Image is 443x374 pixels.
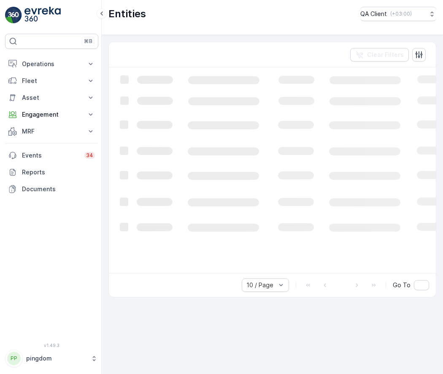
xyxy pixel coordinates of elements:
p: Operations [22,60,81,68]
button: Fleet [5,72,98,89]
a: Reports [5,164,98,181]
img: logo [5,7,22,24]
p: Engagement [22,110,81,119]
p: Events [22,151,79,160]
a: Documents [5,181,98,198]
button: MRF [5,123,98,140]
p: ⌘B [84,38,92,45]
button: PPpingdom [5,350,98,367]
p: Clear Filters [367,51,404,59]
p: QA Client [360,10,387,18]
button: QA Client(+03:00) [360,7,436,21]
button: Asset [5,89,98,106]
button: Engagement [5,106,98,123]
button: Operations [5,56,98,72]
p: 34 [86,152,93,159]
p: Entities [108,7,146,21]
p: Documents [22,185,95,193]
p: Asset [22,93,81,102]
img: logo_light-DOdMpM7g.png [24,7,61,24]
p: pingdom [26,354,86,363]
div: PP [7,352,21,365]
button: Clear Filters [350,48,409,61]
span: Go To [393,281,411,289]
p: MRF [22,127,81,136]
p: Reports [22,168,95,176]
p: Fleet [22,77,81,85]
p: ( +03:00 ) [390,11,412,17]
a: Events34 [5,147,98,164]
span: v 1.49.3 [5,343,98,348]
